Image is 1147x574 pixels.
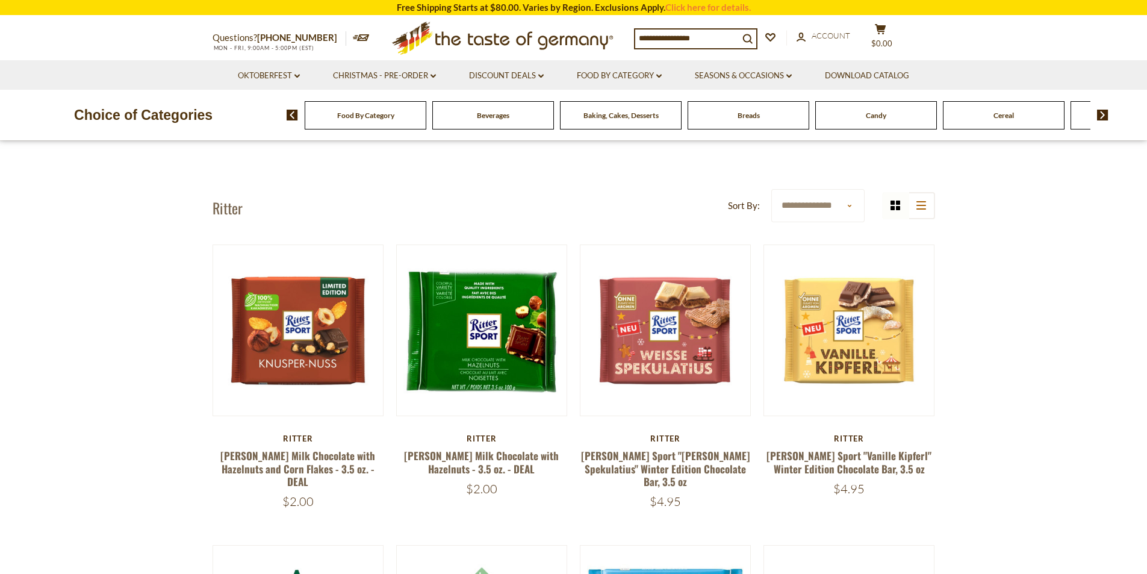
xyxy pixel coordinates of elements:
img: next arrow [1097,110,1108,120]
a: Account [797,30,850,43]
a: [PERSON_NAME] Sport "Vanille Kipferl" Winter Edition Chocolate Bar, 3.5 oz [766,448,931,476]
h1: Ritter [213,199,243,217]
span: $4.95 [650,494,681,509]
a: Food By Category [337,111,394,120]
span: MON - FRI, 9:00AM - 5:00PM (EST) [213,45,315,51]
a: Breads [738,111,760,120]
a: Cereal [993,111,1014,120]
span: $0.00 [871,39,892,48]
img: Ritter Sport Weiss Spekulatius Winter Edition [580,245,751,416]
a: [PHONE_NUMBER] [257,32,337,43]
a: Baking, Cakes, Desserts [583,111,659,120]
span: Account [812,31,850,40]
button: $0.00 [863,23,899,54]
label: Sort By: [728,198,760,213]
a: Candy [866,111,886,120]
a: Food By Category [577,69,662,83]
a: Discount Deals [469,69,544,83]
div: Ritter [580,434,751,443]
span: $4.95 [833,481,865,496]
img: previous arrow [287,110,298,120]
div: Ritter [396,434,568,443]
a: [PERSON_NAME] Sport "[PERSON_NAME] Spekulatius" Winter Edition Chocolate Bar, 3.5 oz [581,448,750,489]
a: Beverages [477,111,509,120]
p: Questions? [213,30,346,46]
a: Oktoberfest [238,69,300,83]
img: Ritter Milk Chocolate with Hazelnuts and Corn Flakes [213,245,384,416]
div: Ritter [213,434,384,443]
a: [PERSON_NAME] Milk Chocolate with Hazelnuts - 3.5 oz. - DEAL [404,448,559,476]
div: Ritter [763,434,935,443]
span: $2.00 [466,481,497,496]
img: Ritter Milk Chocolate with Hazelnuts [397,245,567,416]
span: $2.00 [282,494,314,509]
a: [PERSON_NAME] Milk Chocolate with Hazelnuts and Corn Flakes - 3.5 oz. - DEAL [220,448,375,489]
a: Seasons & Occasions [695,69,792,83]
a: Click here for details. [665,2,751,13]
img: Ritter Sport Vanille Kipferl Winter Edition [764,245,934,416]
a: Christmas - PRE-ORDER [333,69,436,83]
a: Download Catalog [825,69,909,83]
